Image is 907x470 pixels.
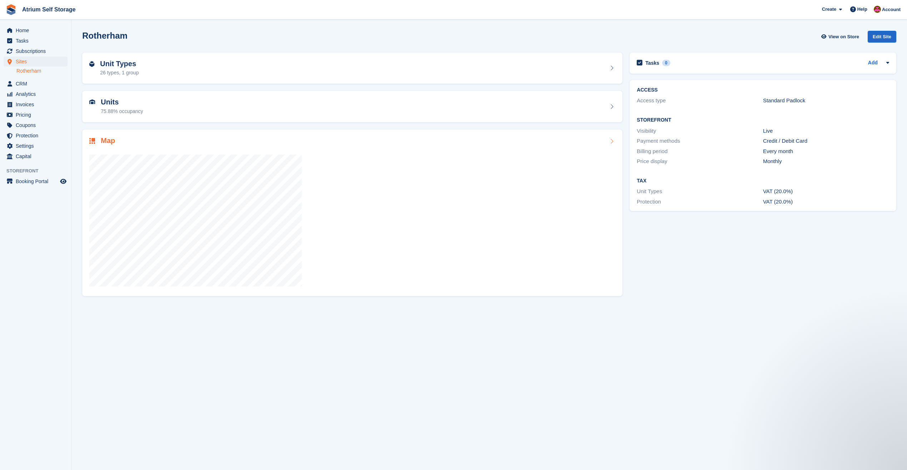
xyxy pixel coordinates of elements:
a: menu [4,57,68,67]
div: 75.88% occupancy [101,108,143,115]
span: Sites [16,57,59,67]
div: Access type [637,97,763,105]
span: Protection [16,131,59,141]
img: unit-type-icn-2b2737a686de81e16bb02015468b77c625bbabd49415b5ef34ead5e3b44a266d.svg [89,61,94,67]
a: menu [4,131,68,141]
a: menu [4,79,68,89]
a: menu [4,176,68,186]
span: View on Store [828,33,859,40]
span: Capital [16,151,59,161]
a: menu [4,46,68,56]
a: Add [868,59,878,67]
h2: Map [101,137,115,145]
img: stora-icon-8386f47178a22dfd0bd8f6a31ec36ba5ce8667c1dd55bd0f319d3a0aa187defe.svg [6,4,16,15]
span: Pricing [16,110,59,120]
a: menu [4,151,68,161]
a: menu [4,89,68,99]
h2: Tasks [645,60,659,66]
span: Settings [16,141,59,151]
div: Credit / Debit Card [763,137,889,145]
a: Unit Types 26 types, 1 group [82,53,622,84]
a: menu [4,25,68,35]
h2: ACCESS [637,87,889,93]
a: Preview store [59,177,68,186]
a: Atrium Self Storage [19,4,78,15]
a: menu [4,99,68,109]
a: menu [4,141,68,151]
div: Edit Site [868,31,896,43]
div: Visibility [637,127,763,135]
span: CRM [16,79,59,89]
span: Tasks [16,36,59,46]
div: Protection [637,198,763,206]
a: menu [4,120,68,130]
div: Price display [637,157,763,166]
a: Units 75.88% occupancy [82,91,622,122]
div: Unit Types [637,187,763,196]
div: Billing period [637,147,763,156]
div: 0 [662,60,670,66]
div: Live [763,127,889,135]
img: map-icn-33ee37083ee616e46c38cad1a60f524a97daa1e2b2c8c0bc3eb3415660979fc1.svg [89,138,95,144]
span: Coupons [16,120,59,130]
div: Every month [763,147,889,156]
span: Subscriptions [16,46,59,56]
a: menu [4,110,68,120]
a: Rotherham [16,68,68,74]
img: unit-icn-7be61d7bf1b0ce9d3e12c5938cc71ed9869f7b940bace4675aadf7bd6d80202e.svg [89,99,95,104]
div: 26 types, 1 group [100,69,139,77]
span: Help [857,6,867,13]
span: Booking Portal [16,176,59,186]
span: Invoices [16,99,59,109]
div: VAT (20.0%) [763,187,889,196]
a: menu [4,36,68,46]
h2: Tax [637,178,889,184]
span: Analytics [16,89,59,99]
span: Account [882,6,901,13]
img: Mark Rhodes [874,6,881,13]
div: Standard Padlock [763,97,889,105]
div: VAT (20.0%) [763,198,889,206]
div: Payment methods [637,137,763,145]
div: Monthly [763,157,889,166]
span: Storefront [6,167,71,175]
a: Map [82,129,622,297]
a: Edit Site [868,31,896,45]
span: Home [16,25,59,35]
h2: Unit Types [100,60,139,68]
h2: Units [101,98,143,106]
span: Create [822,6,836,13]
h2: Rotherham [82,31,128,40]
a: View on Store [820,31,862,43]
h2: Storefront [637,117,889,123]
